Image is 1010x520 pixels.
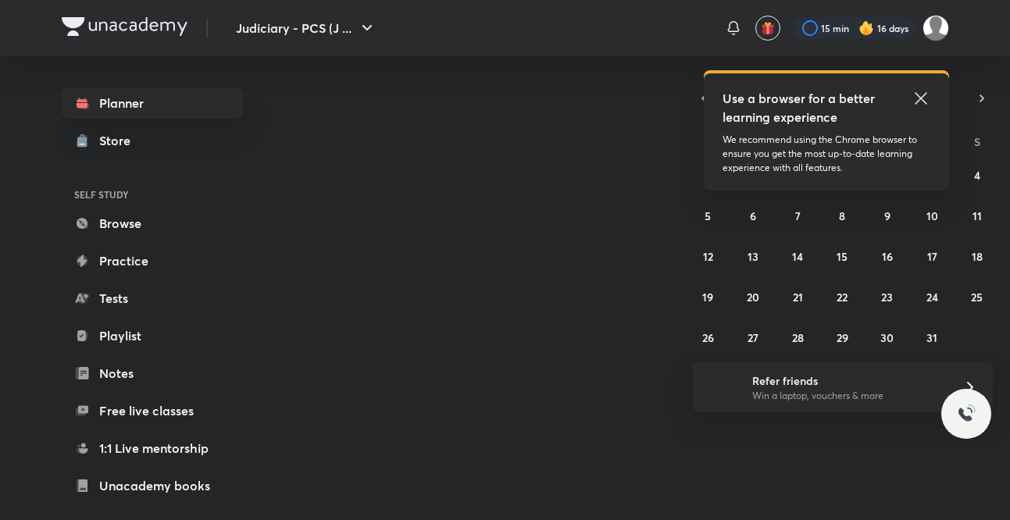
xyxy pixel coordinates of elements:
button: October 30, 2025 [875,325,900,350]
button: October 14, 2025 [785,244,810,269]
abbr: October 8, 2025 [839,208,845,223]
button: October 25, 2025 [965,284,990,309]
button: October 22, 2025 [830,284,855,309]
p: We recommend using the Chrome browser to ensure you get the most up-to-date learning experience w... [723,133,930,175]
a: Browse [62,208,243,239]
abbr: October 14, 2025 [792,249,803,264]
button: October 9, 2025 [875,203,900,228]
a: Notes [62,358,243,389]
img: referral [705,372,737,403]
abbr: October 24, 2025 [926,290,938,305]
a: Practice [62,245,243,276]
abbr: October 10, 2025 [926,208,938,223]
abbr: October 26, 2025 [702,330,714,345]
a: Planner [62,87,243,119]
abbr: October 9, 2025 [884,208,890,223]
button: October 31, 2025 [919,325,944,350]
abbr: October 11, 2025 [973,208,982,223]
img: ttu [957,404,976,423]
div: Store [99,131,140,150]
a: 1:1 Live mentorship [62,433,243,464]
a: Unacademy books [62,470,243,501]
abbr: October 28, 2025 [792,330,804,345]
abbr: October 15, 2025 [837,249,848,264]
button: October 16, 2025 [875,244,900,269]
abbr: October 31, 2025 [926,330,937,345]
button: October 19, 2025 [695,284,720,309]
abbr: October 16, 2025 [882,249,893,264]
a: Store [62,125,243,156]
button: October 27, 2025 [741,325,766,350]
button: October 28, 2025 [785,325,810,350]
a: Playlist [62,320,243,351]
abbr: October 19, 2025 [702,290,713,305]
a: Tests [62,283,243,314]
abbr: October 29, 2025 [837,330,848,345]
button: October 13, 2025 [741,244,766,269]
abbr: October 13, 2025 [748,249,758,264]
a: Free live classes [62,395,243,426]
button: October 23, 2025 [875,284,900,309]
img: Shivangee Singh [923,15,949,41]
h5: Use a browser for a better learning experience [723,89,878,126]
button: October 29, 2025 [830,325,855,350]
abbr: October 7, 2025 [795,208,801,223]
abbr: October 18, 2025 [972,249,983,264]
abbr: October 23, 2025 [881,290,893,305]
button: October 21, 2025 [785,284,810,309]
abbr: October 12, 2025 [703,249,713,264]
abbr: October 20, 2025 [747,290,759,305]
abbr: October 5, 2025 [705,208,711,223]
button: October 26, 2025 [695,325,720,350]
img: streak [858,20,874,36]
abbr: October 25, 2025 [971,290,983,305]
abbr: Saturday [974,134,980,149]
abbr: October 22, 2025 [837,290,848,305]
button: October 7, 2025 [785,203,810,228]
p: Win a laptop, vouchers & more [752,389,944,403]
button: October 8, 2025 [830,203,855,228]
button: avatar [755,16,780,41]
a: Company Logo [62,17,187,40]
img: Company Logo [62,17,187,36]
abbr: October 17, 2025 [927,249,937,264]
button: October 20, 2025 [741,284,766,309]
button: October 17, 2025 [919,244,944,269]
button: October 5, 2025 [695,203,720,228]
button: October 15, 2025 [830,244,855,269]
button: October 18, 2025 [965,244,990,269]
h6: Refer friends [752,372,944,389]
abbr: October 30, 2025 [880,330,894,345]
img: avatar [761,21,775,35]
button: October 10, 2025 [919,203,944,228]
h6: SELF STUDY [62,181,243,208]
abbr: October 6, 2025 [750,208,756,223]
button: October 4, 2025 [965,162,990,187]
abbr: October 21, 2025 [793,290,803,305]
abbr: October 4, 2025 [974,168,980,183]
button: Judiciary - PCS (J ... [227,12,386,44]
button: October 6, 2025 [741,203,766,228]
button: October 12, 2025 [695,244,720,269]
abbr: October 27, 2025 [748,330,758,345]
button: October 24, 2025 [919,284,944,309]
button: October 11, 2025 [965,203,990,228]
